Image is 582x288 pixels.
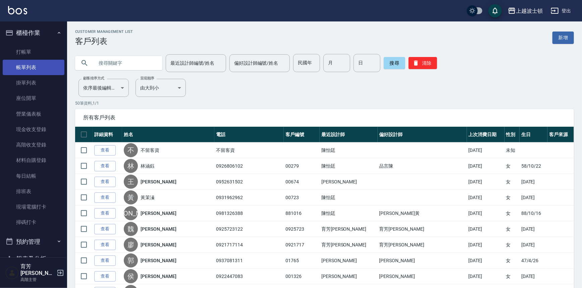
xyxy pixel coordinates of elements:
[3,75,64,91] a: 掛單列表
[214,269,284,284] td: 0922447083
[505,4,545,18] button: 上越波士頓
[284,174,320,190] td: 00674
[5,266,19,280] img: Person
[214,174,284,190] td: 0952631502
[505,269,520,284] td: 女
[214,237,284,253] td: 0921717114
[284,237,320,253] td: 0921717
[214,206,284,221] td: 0981326388
[505,253,520,269] td: 女
[467,253,505,269] td: [DATE]
[214,142,284,158] td: 不留客資
[505,127,520,142] th: 性別
[122,127,214,142] th: 姓名
[94,240,116,250] a: 查看
[284,158,320,174] td: 00279
[467,221,505,237] td: [DATE]
[3,184,64,199] a: 排班表
[516,7,543,15] div: 上越波士頓
[384,57,405,69] button: 搜尋
[3,168,64,184] a: 每日結帳
[94,161,116,171] a: 查看
[141,273,176,280] a: [PERSON_NAME]
[320,269,377,284] td: [PERSON_NAME]
[505,158,520,174] td: 女
[284,190,320,206] td: 00723
[3,215,64,230] a: 掃碼打卡
[378,221,467,237] td: 育芳[PERSON_NAME]
[124,206,138,220] div: [PERSON_NAME]
[505,221,520,237] td: 女
[94,271,116,282] a: 查看
[320,158,377,174] td: 陳怡廷
[141,257,176,264] a: [PERSON_NAME]
[320,127,377,142] th: 最近設計師
[284,206,320,221] td: 881016
[3,122,64,137] a: 現金收支登錄
[284,269,320,284] td: 001326
[505,190,520,206] td: 女
[467,142,505,158] td: [DATE]
[75,100,574,106] p: 50 筆資料, 1 / 1
[3,60,64,75] a: 帳單列表
[467,206,505,221] td: [DATE]
[505,142,520,158] td: 未知
[284,127,320,142] th: 客戶編號
[3,91,64,106] a: 座位開單
[94,192,116,203] a: 查看
[378,158,467,174] td: 品言陳
[20,277,55,283] p: 高階主管
[520,174,547,190] td: [DATE]
[520,269,547,284] td: [DATE]
[83,114,566,121] span: 所有客戶列表
[124,238,138,252] div: 廖
[467,237,505,253] td: [DATE]
[320,237,377,253] td: 育芳[PERSON_NAME]
[520,253,547,269] td: 47/4/26
[141,210,176,217] a: [PERSON_NAME]
[320,174,377,190] td: [PERSON_NAME]
[94,208,116,219] a: 查看
[467,158,505,174] td: [DATE]
[488,4,502,17] button: save
[320,253,377,269] td: [PERSON_NAME]
[214,253,284,269] td: 0937081311
[320,142,377,158] td: 陳怡廷
[520,237,547,253] td: [DATE]
[214,127,284,142] th: 電話
[520,190,547,206] td: [DATE]
[94,177,116,187] a: 查看
[3,199,64,215] a: 現場電腦打卡
[141,241,176,248] a: [PERSON_NAME]
[141,178,176,185] a: [PERSON_NAME]
[378,269,467,284] td: [PERSON_NAME]
[505,206,520,221] td: 女
[520,127,547,142] th: 生日
[93,127,122,142] th: 詳細資料
[3,106,64,122] a: 營業儀表板
[467,127,505,142] th: 上次消費日期
[124,269,138,283] div: 侯
[75,37,133,46] h3: 客戶列表
[378,237,467,253] td: 育芳[PERSON_NAME]
[141,226,176,232] a: [PERSON_NAME]
[141,163,155,169] a: 林涵鈺
[124,143,138,157] div: 不
[3,44,64,60] a: 打帳單
[83,76,104,81] label: 顧客排序方式
[3,24,64,42] button: 櫃檯作業
[124,159,138,173] div: 林
[284,221,320,237] td: 0925723
[141,194,155,201] a: 黃茉溱
[124,175,138,189] div: 王
[94,145,116,156] a: 查看
[284,253,320,269] td: 01765
[214,190,284,206] td: 0931962962
[3,153,64,168] a: 材料自購登錄
[136,79,186,97] div: 由大到小
[467,269,505,284] td: [DATE]
[141,147,159,154] a: 不留客資
[124,222,138,236] div: 魏
[140,76,154,81] label: 呈現順序
[467,174,505,190] td: [DATE]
